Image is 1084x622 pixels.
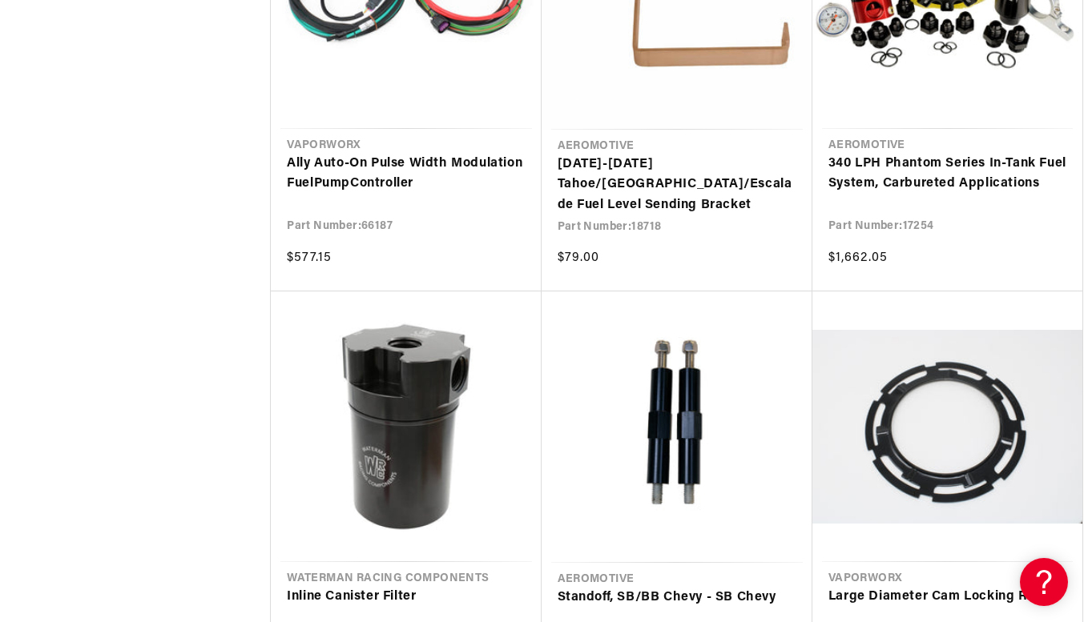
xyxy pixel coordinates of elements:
[287,587,525,608] a: Inline Canister Filter
[558,588,796,608] a: Standoff, SB/BB Chevy - SB Chevy
[828,154,1066,195] a: 340 LPH Phantom Series In-Tank Fuel System, Carbureted Applications
[558,154,796,216] a: [DATE]-[DATE] Tahoe/[GEOGRAPHIC_DATA]/Escalade Fuel Level Sending Bracket
[828,587,1066,608] a: Large Diameter Cam Locking Ring
[287,154,525,195] a: Ally Auto-On Pulse Width Modulation FuelPumpController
